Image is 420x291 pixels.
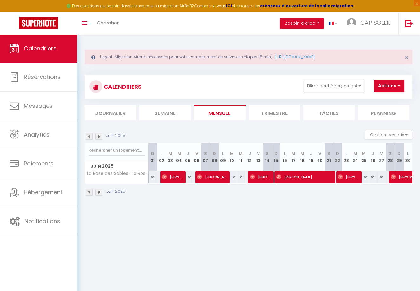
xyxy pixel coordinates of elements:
th: 30 [404,143,412,171]
abbr: J [248,151,251,157]
th: 10 [227,143,236,171]
img: logout [405,19,413,27]
span: [PERSON_NAME] [276,171,332,183]
abbr: L [345,151,347,157]
li: Journalier [85,105,136,120]
span: Réservations [24,73,61,81]
div: 55 [184,171,193,183]
span: Chercher [97,19,119,26]
abbr: D [336,151,339,157]
abbr: D [397,151,401,157]
th: 21 [325,143,333,171]
a: créneaux d'ouverture de la salle migration [260,3,353,9]
abbr: J [371,151,374,157]
abbr: J [187,151,189,157]
button: Close [405,55,408,61]
li: Semaine [139,105,191,120]
a: ICI [226,3,232,9]
h3: CALENDRIERS [102,80,141,94]
abbr: D [213,151,216,157]
th: 19 [307,143,316,171]
abbr: M [230,151,234,157]
a: ... CAP SOLEIL [342,12,398,35]
abbr: D [151,151,154,157]
span: CAP SOLEIL [360,19,390,27]
abbr: V [318,151,321,157]
th: 08 [210,143,219,171]
li: Planning [358,105,409,120]
a: Chercher [92,12,123,35]
abbr: M [168,151,172,157]
th: 18 [298,143,307,171]
abbr: M [353,151,357,157]
th: 15 [272,143,280,171]
th: 17 [289,143,298,171]
div: 55 [377,171,386,183]
a: [URL][DOMAIN_NAME] [275,54,315,60]
th: 09 [219,143,228,171]
th: 14 [263,143,272,171]
abbr: M [239,151,243,157]
abbr: S [327,151,330,157]
th: 20 [316,143,325,171]
th: 13 [254,143,263,171]
th: 27 [377,143,386,171]
span: [PERSON_NAME] [338,171,358,183]
span: Paiements [24,159,54,167]
abbr: L [161,151,162,157]
abbr: V [380,151,383,157]
abbr: J [310,151,312,157]
span: [PERSON_NAME] [162,171,182,183]
abbr: L [407,151,409,157]
th: 24 [351,143,360,171]
abbr: S [389,151,392,157]
th: 03 [166,143,175,171]
th: 25 [360,143,369,171]
span: Analytics [24,131,49,139]
span: × [405,54,408,61]
abbr: M [177,151,181,157]
span: La Rose des Sables · La Rose des Sables Vue à 180 degrés sur la Mer [86,171,149,176]
abbr: V [257,151,260,157]
th: 26 [368,143,377,171]
th: 22 [333,143,342,171]
button: Ouvrir le widget de chat LiveChat [5,3,24,22]
div: 55 [148,171,157,183]
li: Trimestre [249,105,300,120]
th: 02 [157,143,166,171]
th: 11 [236,143,245,171]
abbr: D [274,151,278,157]
abbr: M [300,151,304,157]
button: Actions [374,80,404,92]
input: Rechercher un logement... [89,145,145,156]
li: Tâches [303,105,355,120]
div: 55 [236,171,245,183]
abbr: M [362,151,366,157]
abbr: M [292,151,295,157]
div: 55 [368,171,377,183]
abbr: S [266,151,269,157]
abbr: V [195,151,198,157]
img: ... [347,18,356,28]
img: Super Booking [19,17,58,29]
p: Juin 2025 [106,189,125,195]
span: Messages [24,102,53,110]
li: Mensuel [194,105,245,120]
th: 05 [184,143,193,171]
button: Gestion des prix [365,130,412,139]
span: Calendriers [24,44,56,52]
th: 16 [280,143,289,171]
button: Besoin d'aide ? [280,18,324,29]
th: 28 [386,143,395,171]
abbr: L [284,151,286,157]
button: Filtrer par hébergement [304,80,364,92]
div: 55 [227,171,236,183]
p: Juin 2025 [106,133,125,139]
th: 01 [148,143,157,171]
th: 06 [192,143,201,171]
abbr: L [222,151,224,157]
th: 23 [342,143,351,171]
div: 55 [360,171,369,183]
